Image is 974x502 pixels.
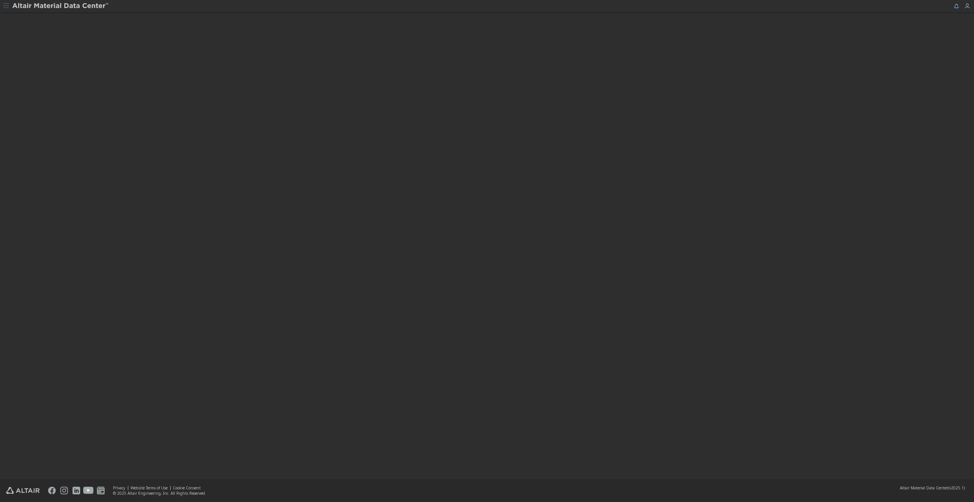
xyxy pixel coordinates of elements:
[131,485,168,491] a: Website Terms of Use
[113,485,125,491] a: Privacy
[900,485,965,491] div: (v2025.1)
[6,487,40,494] img: Altair Engineering
[12,2,110,10] img: Altair Material Data Center
[900,485,948,491] span: Altair Material Data Center
[173,485,201,491] a: Cookie Consent
[113,491,206,496] div: © 2025 Altair Engineering, Inc. All Rights Reserved.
